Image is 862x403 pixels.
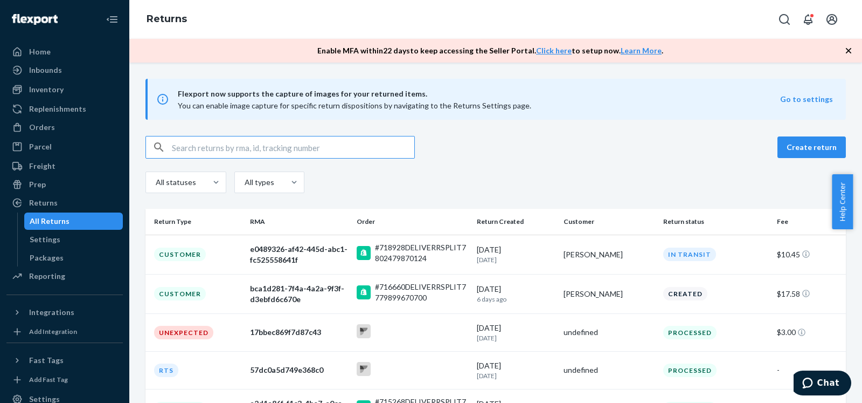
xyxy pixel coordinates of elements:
[477,323,555,343] div: [DATE]
[477,284,555,304] div: [DATE]
[780,94,833,105] button: Go to settings
[477,295,555,304] p: 6 days ago
[773,274,846,313] td: $17.58
[6,158,123,175] a: Freight
[29,179,46,190] div: Prep
[30,234,60,245] div: Settings
[29,122,55,133] div: Orders
[375,282,468,303] div: #716660DELIVERRSPLIT7779899670700
[250,365,348,375] div: 57dc0a5d749e368c0
[24,249,123,267] a: Packages
[352,209,472,235] th: Order
[6,352,123,369] button: Fast Tags
[663,364,717,377] div: Processed
[477,333,555,343] p: [DATE]
[29,307,74,318] div: Integrations
[29,375,68,384] div: Add Fast Tag
[250,327,348,338] div: 17bbec869f7d87c43
[6,304,123,321] button: Integrations
[29,161,55,172] div: Freight
[154,248,206,261] div: Customer
[6,138,123,155] a: Parcel
[773,209,846,235] th: Fee
[6,325,123,338] a: Add Integration
[29,355,64,366] div: Fast Tags
[773,313,846,351] td: $3.00
[30,252,64,263] div: Packages
[29,327,77,336] div: Add Integration
[663,287,707,300] div: Created
[154,326,213,339] div: Unexpected
[477,244,555,264] div: [DATE]
[29,104,86,114] div: Replenishments
[536,46,572,55] a: Click here
[6,119,123,136] a: Orders
[774,9,795,30] button: Open Search Box
[6,100,123,118] a: Replenishments
[663,326,717,339] div: Processed
[477,360,555,380] div: [DATE]
[24,213,123,230] a: All Returns
[12,14,58,25] img: Flexport logo
[317,45,663,56] p: Enable MFA within 22 days to keep accessing the Seller Portal. to setup now. .
[154,364,178,377] div: RTS
[24,231,123,248] a: Settings
[178,101,531,110] span: You can enable image capture for specific return dispositions by navigating to the Returns Settin...
[564,327,655,338] div: undefined
[172,136,414,158] input: Search returns by rma, id, tracking number
[477,371,555,380] p: [DATE]
[30,216,69,227] div: All Returns
[6,62,123,79] a: Inbounds
[659,209,772,235] th: Return status
[777,136,846,158] button: Create return
[663,248,716,261] div: In Transit
[29,65,62,76] div: Inbounds
[250,244,348,265] div: e0489326-af42-445d-abc1-fc525558641f
[6,43,123,60] a: Home
[145,209,246,235] th: Return Type
[6,373,123,386] a: Add Fast Tag
[564,249,655,260] div: [PERSON_NAME]
[477,255,555,264] p: [DATE]
[246,209,352,235] th: RMA
[564,365,655,375] div: undefined
[6,176,123,193] a: Prep
[564,289,655,299] div: [PERSON_NAME]
[375,242,468,264] div: #718928DELIVERRSPLIT7802479870124
[29,84,64,95] div: Inventory
[621,46,662,55] a: Learn More
[29,197,58,208] div: Returns
[821,9,843,30] button: Open account menu
[472,209,559,235] th: Return Created
[154,287,206,300] div: Customer
[832,174,853,229] button: Help Center
[794,371,851,398] iframe: Opens a widget where you can chat to one of our agents
[245,177,273,188] div: All types
[29,271,65,282] div: Reporting
[6,81,123,98] a: Inventory
[250,283,348,305] div: bca1d281-7f4a-4a2a-9f3f-d3ebfd6c670e
[178,87,780,100] span: Flexport now supports the capture of images for your returned items.
[29,141,52,152] div: Parcel
[797,9,819,30] button: Open notifications
[777,365,837,375] div: -
[6,194,123,211] a: Returns
[773,235,846,274] td: $10.45
[138,4,196,35] ol: breadcrumbs
[101,9,123,30] button: Close Navigation
[6,268,123,285] a: Reporting
[559,209,659,235] th: Customer
[29,46,51,57] div: Home
[147,13,187,25] a: Returns
[156,177,194,188] div: All statuses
